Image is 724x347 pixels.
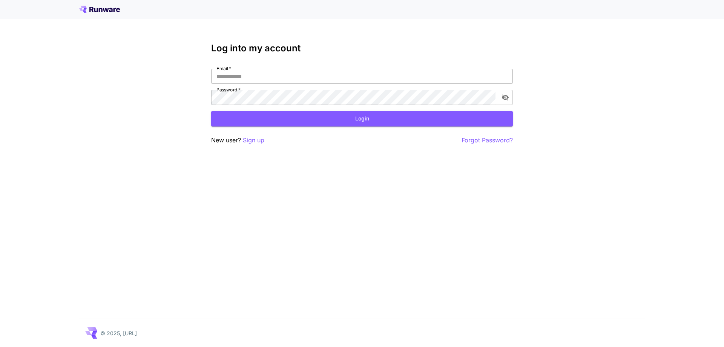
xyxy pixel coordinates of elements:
[499,91,512,104] button: toggle password visibility
[216,86,241,93] label: Password
[462,136,513,145] button: Forgot Password?
[211,111,513,126] button: Login
[100,329,137,337] p: © 2025, [URL]
[211,43,513,54] h3: Log into my account
[211,136,264,145] p: New user?
[216,65,231,72] label: Email
[243,136,264,145] button: Sign up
